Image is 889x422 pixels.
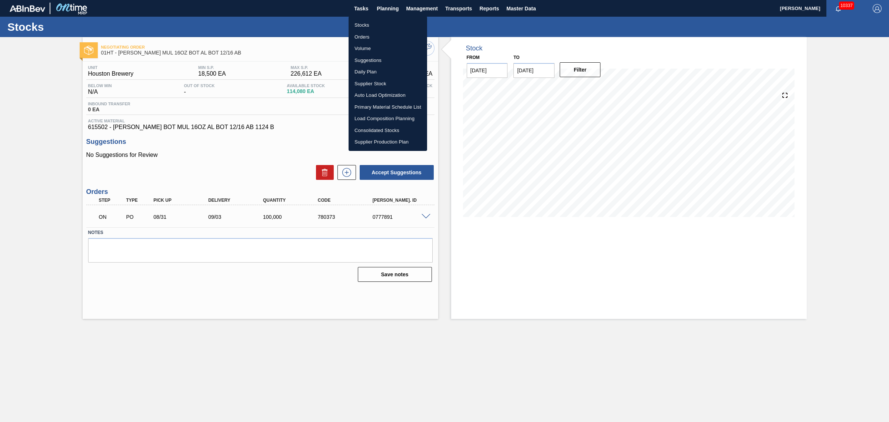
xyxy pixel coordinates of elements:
[349,31,427,43] a: Orders
[349,101,427,113] a: Primary Material Schedule List
[349,78,427,90] a: Supplier Stock
[349,66,427,78] a: Daily Plan
[349,55,427,66] a: Suggestions
[349,136,427,148] a: Supplier Production Plan
[349,125,427,136] a: Consolidated Stocks
[349,89,427,101] a: Auto Load Optimization
[349,113,427,125] a: Load Composition Planning
[349,19,427,31] a: Stocks
[349,43,427,55] a: Volume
